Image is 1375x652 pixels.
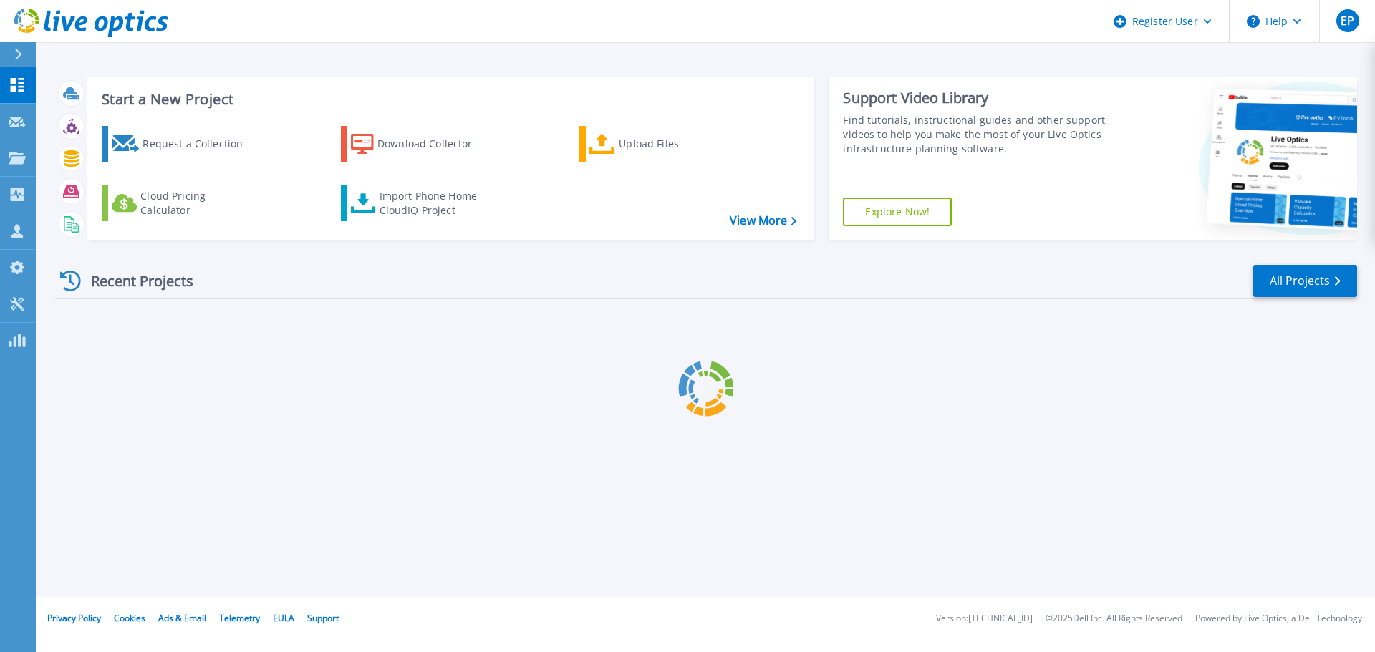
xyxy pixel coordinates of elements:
a: Request a Collection [102,126,261,162]
a: Ads & Email [158,612,206,624]
div: Download Collector [377,130,492,158]
li: Version: [TECHNICAL_ID] [936,614,1033,623]
li: © 2025 Dell Inc. All Rights Reserved [1046,614,1182,623]
a: Cloud Pricing Calculator [102,185,261,221]
a: EULA [273,612,294,624]
a: Privacy Policy [47,612,101,624]
a: Download Collector [341,126,501,162]
div: Support Video Library [843,89,1112,107]
div: Cloud Pricing Calculator [140,189,255,218]
div: Import Phone Home CloudIQ Project [380,189,491,218]
h3: Start a New Project [102,92,796,107]
li: Powered by Live Optics, a Dell Technology [1195,614,1362,623]
div: Find tutorials, instructional guides and other support videos to help you make the most of your L... [843,113,1112,156]
div: Recent Projects [55,263,213,298]
span: EP [1341,15,1354,26]
a: Telemetry [219,612,260,624]
a: All Projects [1253,265,1357,297]
a: Cookies [114,612,145,624]
div: Request a Collection [143,130,257,158]
a: Support [307,612,339,624]
div: Upload Files [619,130,733,158]
a: Upload Files [579,126,739,162]
a: View More [730,214,796,228]
a: Explore Now! [843,198,952,226]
